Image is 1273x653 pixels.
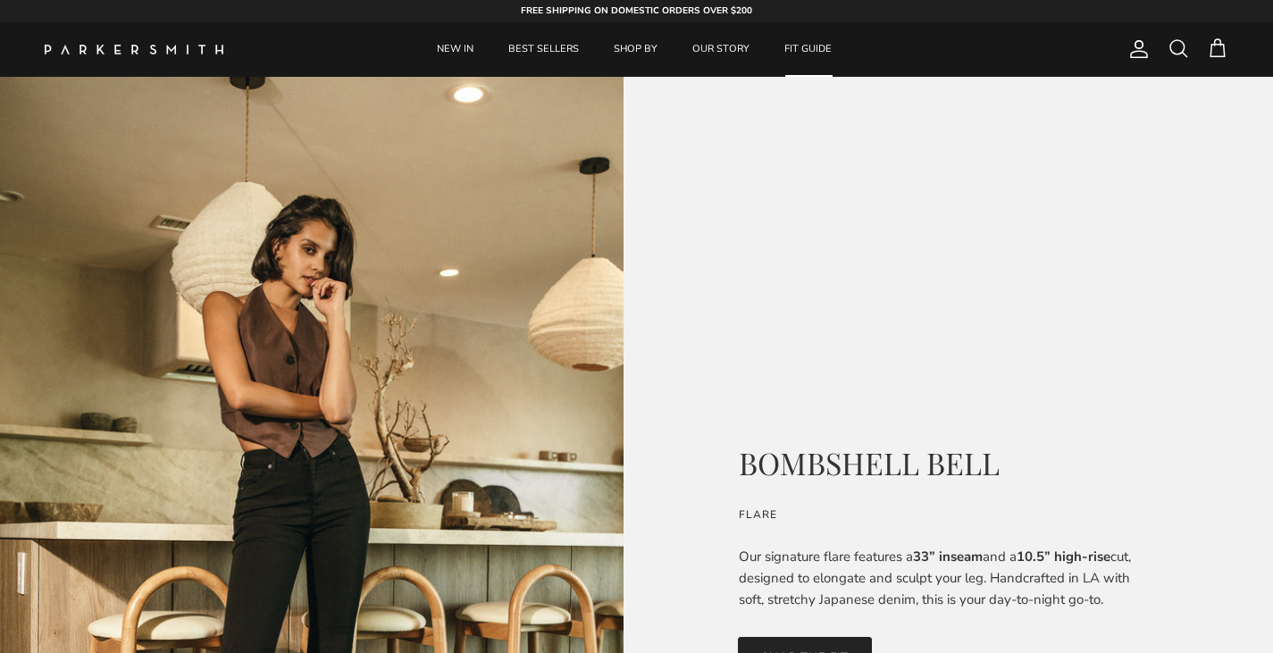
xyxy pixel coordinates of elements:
div: FLARE [739,508,1158,523]
a: FIT GUIDE [768,22,848,77]
img: Parker Smith [45,45,223,54]
strong: 10.5” high-rise [1017,548,1110,565]
a: NEW IN [421,22,490,77]
strong: FREE SHIPPING ON DOMESTIC ORDERS OVER $200 [521,4,752,17]
strong: 33” inseam [913,548,983,565]
a: BEST SELLERS [492,22,595,77]
a: OUR STORY [676,22,766,77]
h2: BOMBSHELL BELL [739,445,1158,481]
p: Our signature flare features a and a cut, designed to elongate and sculpt your leg. Handcrafted i... [739,546,1158,610]
div: Primary [266,22,1003,77]
a: Account [1121,38,1150,60]
a: SHOP BY [598,22,674,77]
